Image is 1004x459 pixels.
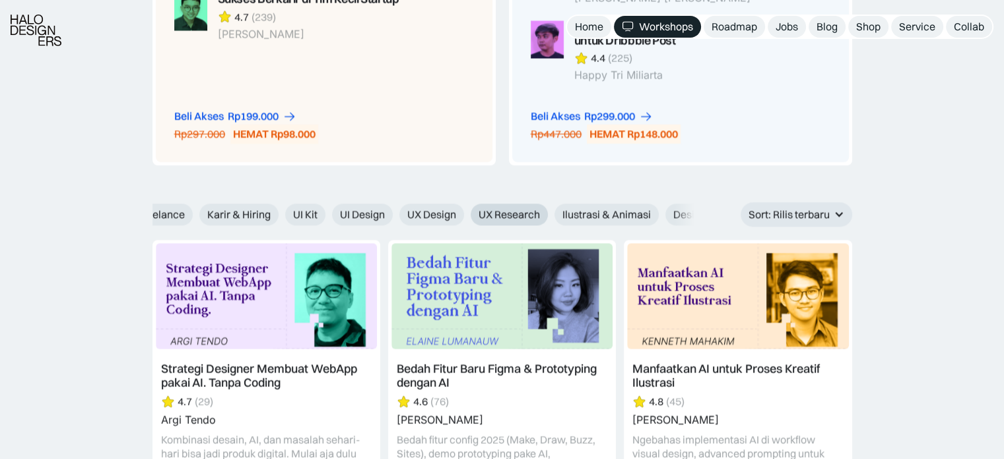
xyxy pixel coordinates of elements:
div: Blog [817,20,838,34]
span: Ilustrasi & Animasi [562,207,651,221]
span: Freelance [137,207,185,221]
a: Membuat UI Micro Interaction untuk Dribbble Post4.4(225)Happy Tri Miliarta [531,20,758,82]
a: Jobs [768,16,806,38]
span: UI Kit [293,207,318,221]
span: UX Research [479,207,540,221]
div: Workshops [639,20,693,34]
div: [PERSON_NAME] [218,28,399,40]
a: Collab [946,16,992,38]
div: 4.4 [591,51,605,65]
div: Beli Akses [531,109,580,123]
div: (225) [608,51,632,65]
div: 4.7 [234,10,249,24]
a: Beli AksesRp199.000 [174,109,296,123]
a: Workshops [614,16,701,38]
div: Rp297.000 [174,127,225,141]
div: Service [899,20,935,34]
span: UX Design [407,207,456,221]
span: Karir & Hiring [207,207,271,221]
div: Roadmap [712,20,757,34]
form: Email Form [152,203,700,225]
a: Service [891,16,943,38]
span: UI Design [340,207,385,221]
div: Jobs [776,20,798,34]
a: Roadmap [704,16,765,38]
a: Shop [848,16,888,38]
div: HEMAT Rp148.000 [589,127,678,141]
div: Beli Akses [174,109,224,123]
div: Sort: Rilis terbaru [741,202,852,227]
div: Sort: Rilis terbaru [749,207,830,221]
div: Shop [856,20,881,34]
div: Home [575,20,603,34]
div: Rp299.000 [584,109,635,123]
div: (239) [251,10,276,24]
div: Rp447.000 [531,127,582,141]
div: Happy Tri Miliarta [574,69,758,81]
div: Collab [954,20,984,34]
a: Beli AksesRp299.000 [531,109,653,123]
div: HEMAT Rp98.000 [233,127,316,141]
div: Membuat UI Micro Interaction untuk Dribbble Post [574,20,758,48]
div: Rp199.000 [228,109,279,123]
a: Blog [809,16,846,38]
span: Design System [673,207,744,221]
a: Home [567,16,611,38]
